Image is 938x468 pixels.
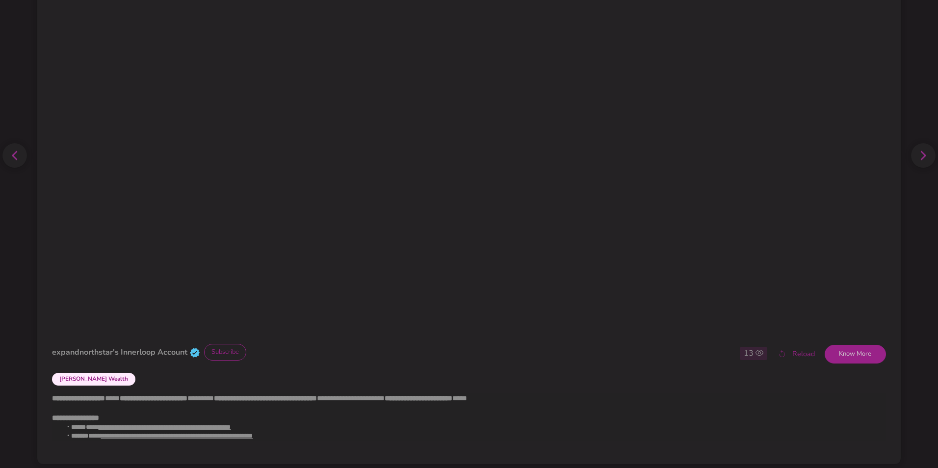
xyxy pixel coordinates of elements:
[825,345,886,364] button: Know More
[52,373,135,385] span: [PERSON_NAME] Wealth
